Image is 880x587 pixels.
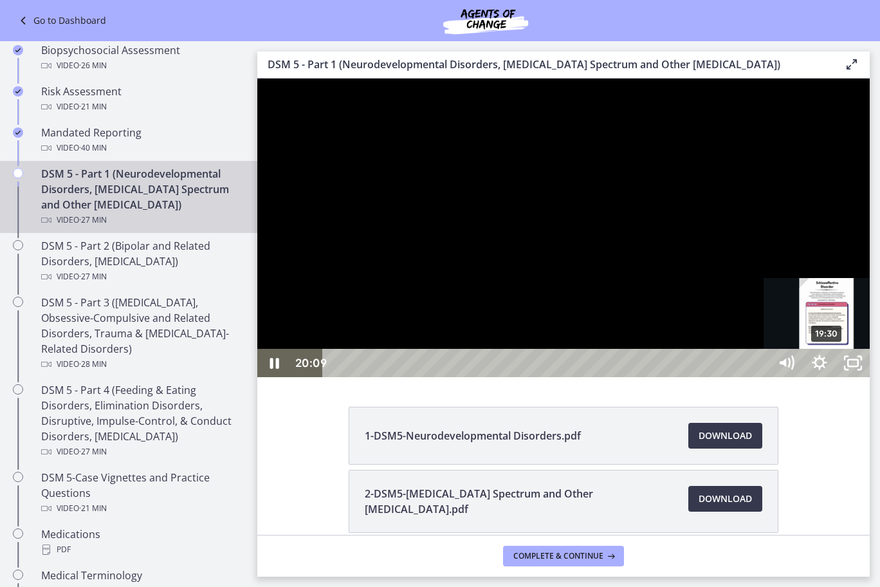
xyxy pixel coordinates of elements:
[41,212,242,228] div: Video
[41,382,242,460] div: DSM 5 - Part 4 (Feeding & Eating Disorders, Elimination Disorders, Disruptive, Impulse-Control, &...
[41,501,242,516] div: Video
[512,270,545,299] button: Mute
[15,13,106,28] a: Go to Dashboard
[41,58,242,73] div: Video
[79,357,107,372] span: · 28 min
[41,125,242,156] div: Mandated Reporting
[41,295,242,372] div: DSM 5 - Part 3 ([MEDICAL_DATA], Obsessive-Compulsive and Related Disorders, Trauma & [MEDICAL_DAT...
[503,546,624,566] button: Complete & continue
[41,238,242,284] div: DSM 5 - Part 2 (Bipolar and Related Disorders, [MEDICAL_DATA])
[41,99,242,115] div: Video
[365,428,581,443] span: 1-DSM5-Neurodevelopmental Disorders.pdf
[79,99,107,115] span: · 21 min
[79,501,107,516] span: · 21 min
[79,212,107,228] span: · 27 min
[13,86,23,97] i: Completed
[268,57,823,72] h3: DSM 5 - Part 1 (Neurodevelopmental Disorders, [MEDICAL_DATA] Spectrum and Other [MEDICAL_DATA])
[699,491,752,507] span: Download
[41,42,242,73] div: Biopsychosocial Assessment
[688,486,762,512] a: Download
[408,5,563,36] img: Agents of Change
[13,45,23,55] i: Completed
[41,542,242,557] div: PDF
[41,470,242,516] div: DSM 5-Case Vignettes and Practice Questions
[79,269,107,284] span: · 27 min
[79,58,107,73] span: · 26 min
[41,444,242,460] div: Video
[579,270,612,299] button: Unfullscreen
[699,428,752,443] span: Download
[41,84,242,115] div: Risk Assessment
[41,140,242,156] div: Video
[257,79,870,377] iframe: Video Lesson
[41,357,242,372] div: Video
[365,486,673,517] span: 2-DSM5-[MEDICAL_DATA] Spectrum and Other [MEDICAL_DATA].pdf
[79,140,107,156] span: · 40 min
[513,551,603,561] span: Complete & continue
[41,526,242,557] div: Medications
[545,270,579,299] button: Show settings menu
[13,127,23,138] i: Completed
[41,269,242,284] div: Video
[41,166,242,228] div: DSM 5 - Part 1 (Neurodevelopmental Disorders, [MEDICAL_DATA] Spectrum and Other [MEDICAL_DATA])
[688,423,762,449] a: Download
[79,444,107,460] span: · 27 min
